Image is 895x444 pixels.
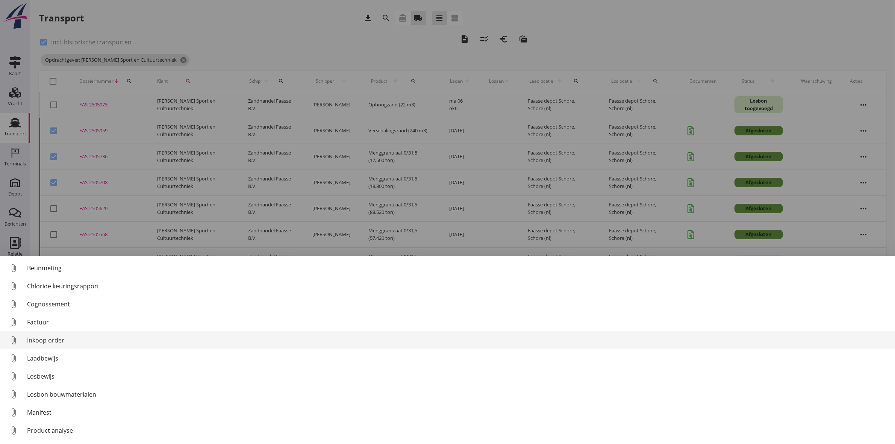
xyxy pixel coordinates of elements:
[27,264,889,273] div: Beunmeting
[27,282,889,291] div: Chloride keuringsrapport
[8,424,20,436] i: attach_file
[27,318,889,327] div: Factuur
[8,298,20,310] i: attach_file
[8,370,20,382] i: attach_file
[8,388,20,400] i: attach_file
[8,262,20,274] i: attach_file
[8,406,20,418] i: attach_file
[8,280,20,292] i: attach_file
[27,354,889,363] div: Laadbewijs
[27,426,889,435] div: Product analyse
[27,372,889,381] div: Losbewijs
[8,316,20,328] i: attach_file
[8,334,20,346] i: attach_file
[27,390,889,399] div: Losbon bouwmaterialen
[27,300,889,309] div: Cognossement
[27,336,889,345] div: Inkoop order
[27,408,889,417] div: Manifest
[8,352,20,364] i: attach_file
